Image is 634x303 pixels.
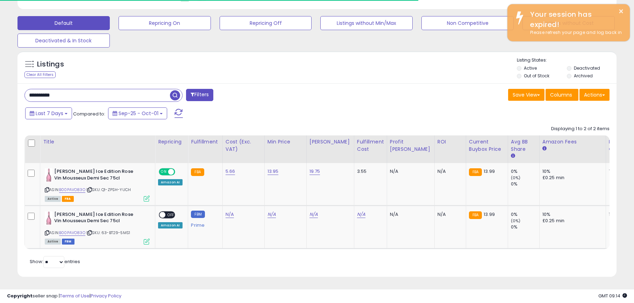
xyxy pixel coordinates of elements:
[30,258,80,265] span: Show: entries
[220,16,312,30] button: Repricing Off
[59,187,85,193] a: B00PAVO83O
[226,138,262,153] div: Cost (Exc. VAT)
[309,168,320,175] a: 19.75
[579,89,610,101] button: Actions
[226,168,235,175] a: 5.66
[390,168,429,175] div: N/A
[37,59,64,69] h5: Listings
[60,293,90,299] a: Terms of Use
[421,16,514,30] button: Non Competitive
[45,211,52,225] img: 31ukS+B25LL._SL40_.jpg
[268,168,279,175] a: 13.95
[511,153,515,159] small: Avg BB Share.
[309,138,351,146] div: [PERSON_NAME]
[86,187,131,192] span: | SKU: Q1-ZPSH-YUCH
[159,169,168,175] span: ON
[45,168,52,182] img: 31ukS+B25LL._SL40_.jpg
[357,138,384,153] div: Fulfillment Cost
[191,138,219,146] div: Fulfillment
[437,168,461,175] div: N/A
[437,211,461,218] div: N/A
[390,211,429,218] div: N/A
[191,220,217,228] div: Prime
[511,168,539,175] div: 0%
[469,211,482,219] small: FBA
[511,211,539,218] div: 0%
[525,29,625,36] div: Please refresh your page and log back in
[574,65,600,71] label: Deactivated
[574,73,593,79] label: Archived
[550,91,572,98] span: Columns
[158,179,183,185] div: Amazon AI
[108,107,167,119] button: Sep-25 - Oct-01
[609,211,631,218] div: 1
[469,168,482,176] small: FBA
[511,181,539,187] div: 0%
[542,211,600,218] div: 10%
[357,168,382,175] div: 3.55
[86,230,130,235] span: | SKU: 63-BT29-5MS1
[542,146,547,152] small: Amazon Fees.
[25,107,72,119] button: Last 7 Days
[484,168,495,175] span: 13.99
[191,211,205,218] small: FBM
[158,138,185,146] div: Repricing
[320,16,413,30] button: Listings without Min/Max
[191,168,204,176] small: FBA
[511,138,536,153] div: Avg BB Share
[17,16,110,30] button: Default
[542,218,600,224] div: £0.25 min
[17,34,110,48] button: Deactivated & In Stock
[43,138,152,146] div: Title
[357,211,365,218] a: N/A
[618,7,624,16] button: ×
[45,239,61,245] span: All listings currently available for purchase on Amazon
[598,293,627,299] span: 2025-10-13 09:14 GMT
[390,138,432,153] div: Profit [PERSON_NAME]
[45,211,150,244] div: ASIN:
[524,65,537,71] label: Active
[609,168,631,175] div: 7
[484,211,495,218] span: 13.99
[268,138,304,146] div: Min Price
[73,111,105,117] span: Compared to:
[546,89,578,101] button: Columns
[62,196,74,202] span: FBA
[511,224,539,230] div: 0%
[511,218,521,224] small: (0%)
[186,89,213,101] button: Filters
[469,138,505,153] div: Current Buybox Price
[36,110,63,117] span: Last 7 Days
[542,138,603,146] div: Amazon Fees
[524,73,549,79] label: Out of Stock
[45,196,61,202] span: All listings currently available for purchase on Amazon
[45,168,150,201] div: ASIN:
[165,212,177,218] span: OFF
[7,293,121,300] div: seller snap | |
[54,168,139,183] b: [PERSON_NAME] Ice Edition Rose Vin Mousseux Demi Sec 75cl
[517,57,617,64] p: Listing States:
[158,222,183,228] div: Amazon AI
[609,138,633,153] div: Fulfillable Quantity
[542,168,600,175] div: 10%
[551,126,610,132] div: Displaying 1 to 2 of 2 items
[62,239,74,245] span: FBM
[525,9,625,29] div: Your session has expired!
[7,293,33,299] strong: Copyright
[119,16,211,30] button: Repricing On
[54,211,139,226] b: [PERSON_NAME] Ice Edition Rose Vin Mousseux Demi Sec 75cl
[91,293,121,299] a: Privacy Policy
[268,211,276,218] a: N/A
[542,175,600,181] div: £0.25 min
[24,71,56,78] div: Clear All Filters
[226,211,234,218] a: N/A
[437,138,463,146] div: ROI
[59,230,85,236] a: B00PAVO83O
[309,211,318,218] a: N/A
[174,169,185,175] span: OFF
[511,175,521,181] small: (0%)
[119,110,158,117] span: Sep-25 - Oct-01
[508,89,544,101] button: Save View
